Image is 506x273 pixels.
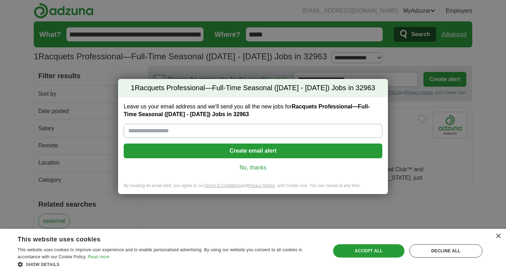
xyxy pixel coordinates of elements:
[409,244,482,258] div: Decline all
[495,234,501,239] div: Close
[333,244,404,258] div: Accept all
[124,144,382,158] button: Create email alert
[124,104,370,117] strong: Racquets Professional—Full-Time Seasonal ([DATE] - [DATE]) Jobs in 32963
[118,79,388,97] h2: Racquets Professional—Full-Time Seasonal ([DATE] - [DATE]) Jobs in 32963
[18,247,302,259] span: This website uses cookies to improve user experience and to enable personalised advertising. By u...
[88,254,110,259] a: Read more, opens a new window
[204,183,241,188] a: Terms & Conditions
[129,164,377,172] a: No, thanks
[26,262,60,267] span: Show details
[124,103,382,118] label: Leave us your email address and we'll send you all the new jobs for
[18,233,304,244] div: This website uses cookies
[248,183,275,188] a: Privacy Notice
[18,261,322,268] div: Show details
[118,183,388,194] div: By creating an email alert, you agree to our and , and Cookie Use. You can cancel at any time.
[131,83,135,93] span: 1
